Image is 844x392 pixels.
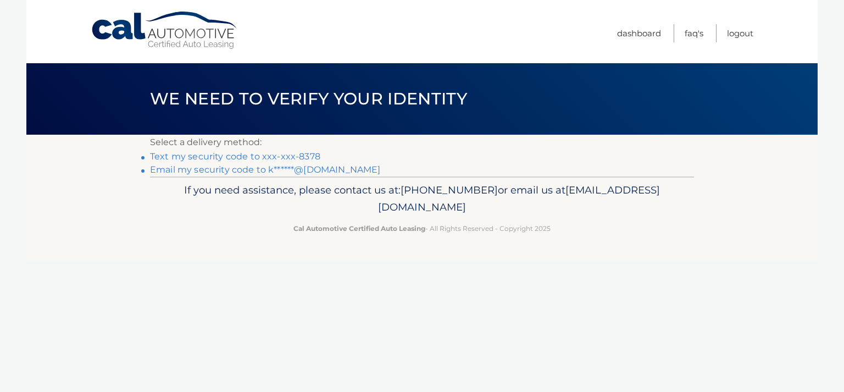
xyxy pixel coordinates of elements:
p: If you need assistance, please contact us at: or email us at [157,181,687,217]
span: We need to verify your identity [150,89,467,109]
a: FAQ's [685,24,703,42]
a: Cal Automotive [91,11,239,50]
a: Email my security code to k******@[DOMAIN_NAME] [150,164,381,175]
span: [PHONE_NUMBER] [401,184,498,196]
a: Dashboard [617,24,661,42]
p: Select a delivery method: [150,135,694,150]
p: - All Rights Reserved - Copyright 2025 [157,223,687,234]
a: Text my security code to xxx-xxx-8378 [150,151,320,162]
strong: Cal Automotive Certified Auto Leasing [293,224,425,233]
a: Logout [727,24,753,42]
